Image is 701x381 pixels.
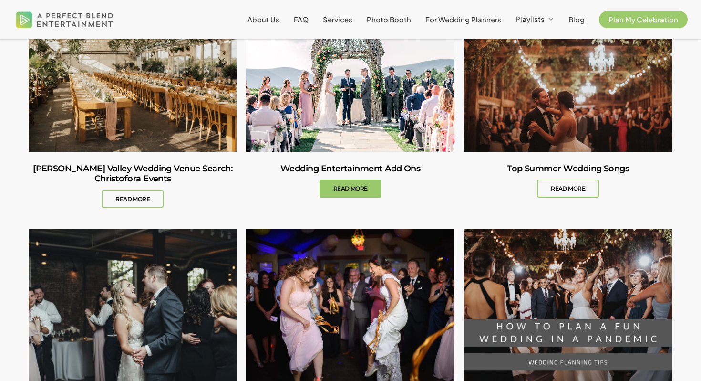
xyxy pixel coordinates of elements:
a: Top Summer Wedding Songs [464,152,672,210]
span: For Wedding Planners [425,15,501,24]
span: About Us [247,15,279,24]
span: Plan My Celebration [608,15,678,24]
a: FAQ [294,16,309,23]
span: Photo Booth [367,15,411,24]
a: Photo Booth [367,16,411,23]
span: Playlists [515,14,545,23]
a: Hudson Valley Wedding Venue Search: Christofora Events [29,152,237,220]
a: Playlists [515,15,554,24]
a: Blog [568,16,585,23]
span: Services [323,15,352,24]
span: Blog [568,15,585,24]
img: A Perfect Blend Entertainment [13,4,116,35]
a: For Wedding Planners [425,16,501,23]
span: FAQ [294,15,309,24]
a: Plan My Celebration [599,16,688,23]
a: Wedding Entertainment Add Ons [246,152,454,210]
a: About Us [247,16,279,23]
a: Services [323,16,352,23]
